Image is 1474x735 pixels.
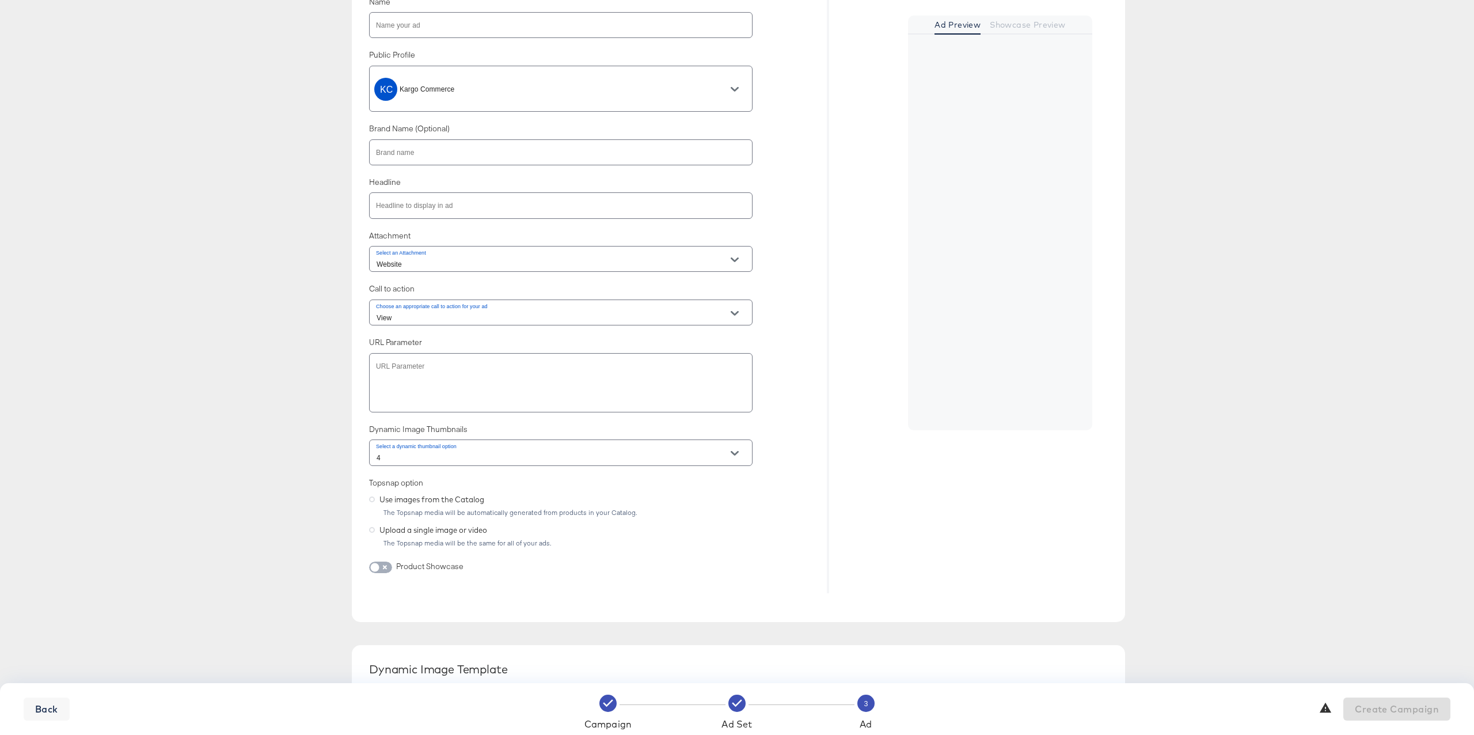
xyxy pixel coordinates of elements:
div: Brand Name (Optional) [369,123,827,134]
button: Open [726,445,743,462]
iframe: Snapchat Preview [908,44,1092,447]
div: Public Profile [369,50,827,60]
text: 3 [864,700,868,708]
span: Ad Preview [934,20,981,29]
div: Dynamic Image Thumbnails [369,424,827,435]
div: KC [374,78,397,101]
div: Call to action [369,283,827,294]
div: Headline [369,177,827,188]
span: Ad [806,718,926,730]
div: Dynamic Image Template [369,662,1108,676]
div: The Topsnap media will be the same for all of your ads. [383,539,827,547]
span: Use images from the Catalog [379,494,484,505]
button: Open [726,251,743,268]
span: Ad Set [677,718,797,730]
div: Attachment [369,230,827,241]
span: Back [35,701,58,717]
span: Campaign [548,718,668,730]
button: Open [726,81,743,98]
div: Topsnap option [369,478,827,488]
div: URL Parameter [369,337,827,348]
div: The Topsnap media will be automatically generated from products in your Catalog. [383,509,827,517]
span: Upload a single image or video [379,524,487,536]
button: Open [726,305,743,322]
button: Back [24,698,70,721]
div: Product Showcase [396,561,465,572]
